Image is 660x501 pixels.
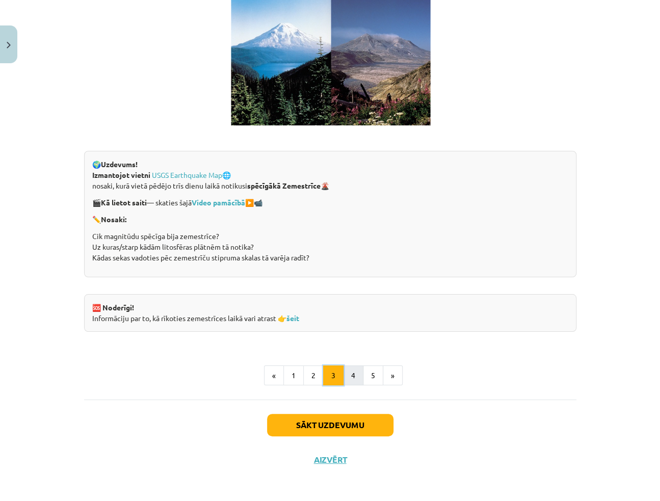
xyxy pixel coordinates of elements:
[286,313,299,323] a: šeit
[92,214,568,225] p: ✏️
[92,170,568,191] p: 🌐 nosaki, kurā vietā pēdējo trīs dienu laikā notikusi 🌋
[152,170,222,179] a: USGS Earthquake Map
[101,215,126,224] strong: Nosaki:
[383,365,403,386] button: »
[92,303,134,312] strong: 🆘 Noderīgi!
[247,181,321,190] strong: spēcīgākā Zemestrīce
[192,198,245,207] a: Video pamācībā
[92,160,101,169] strong: 🌍
[283,365,304,386] button: 1
[267,414,393,436] button: Sākt uzdevumu
[92,170,150,179] strong: Izmantojot vietni
[84,365,576,386] nav: Page navigation example
[343,365,363,386] button: 4
[92,197,568,208] p: 🎬 — skaties šajā ▶️📹
[101,160,138,169] strong: Uzdevums!
[84,294,576,332] div: Informāciju par to, kā rīkoties zemestrīces laikā vari atrast 👉
[323,365,344,386] button: 3
[92,231,568,263] p: Cik magnitūdu spēcīga bija zemestrīce? Uz kuras/starp kādām litosfēras plātnēm tā notika? Kādas s...
[303,365,324,386] button: 2
[363,365,383,386] button: 5
[311,455,350,465] button: Aizvērt
[7,42,11,48] img: icon-close-lesson-0947bae3869378f0d4975bcd49f059093ad1ed9edebbc8119c70593378902aed.svg
[101,198,147,207] strong: Kā lietot saiti
[264,365,284,386] button: «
